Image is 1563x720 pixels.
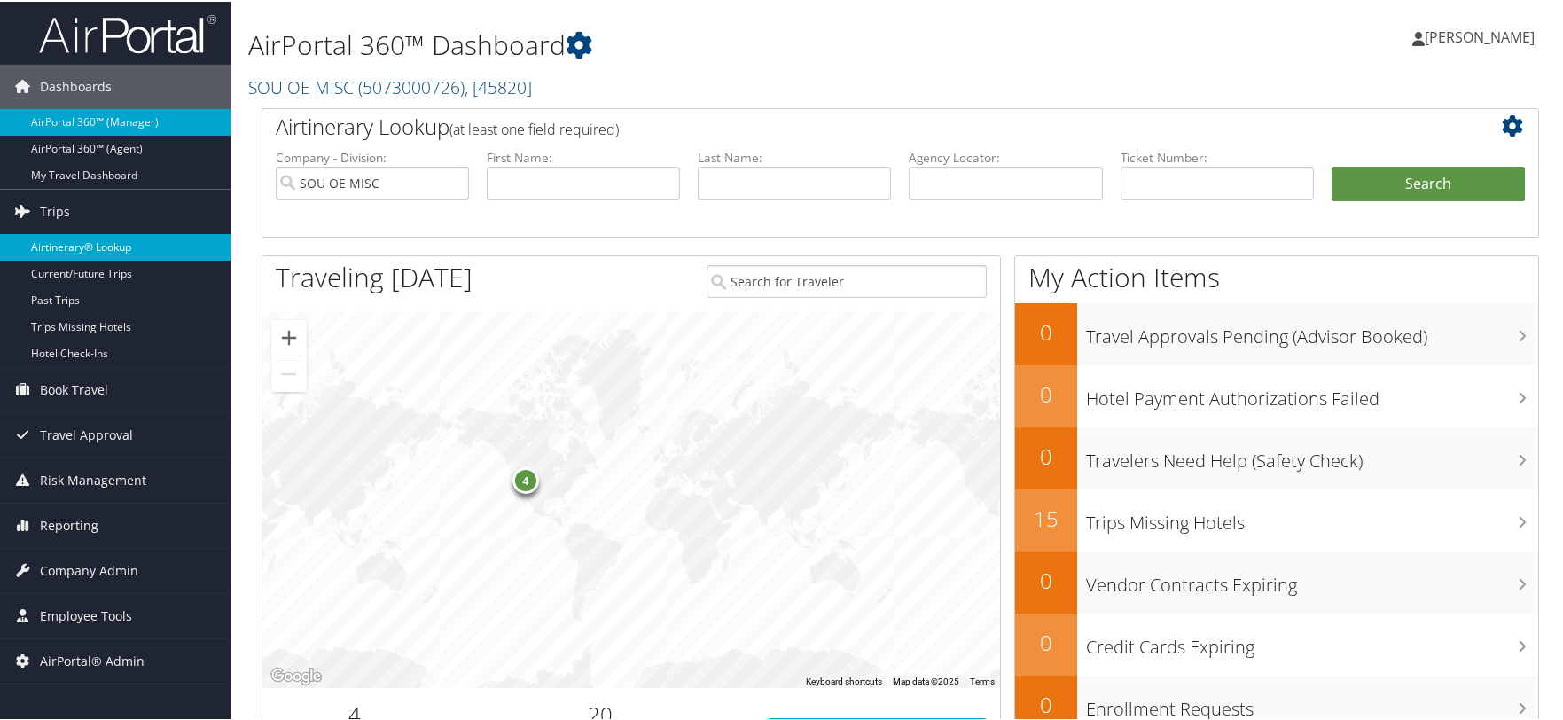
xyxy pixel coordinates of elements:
[1015,488,1538,550] a: 15Trips Missing Hotels
[1015,257,1538,294] h1: My Action Items
[1015,440,1077,470] h2: 0
[40,63,112,107] span: Dashboards
[271,355,307,390] button: Zoom out
[1086,562,1538,596] h3: Vendor Contracts Expiring
[1086,376,1538,410] h3: Hotel Payment Authorizations Failed
[40,411,133,456] span: Travel Approval
[40,188,70,232] span: Trips
[276,110,1418,140] h2: Airtinerary Lookup
[248,74,532,98] a: SOU OE MISC
[970,675,995,685] a: Terms (opens in new tab)
[1015,612,1538,674] a: 0Credit Cards Expiring
[40,547,138,591] span: Company Admin
[40,366,108,411] span: Book Travel
[1086,686,1538,720] h3: Enrollment Requests
[248,25,1118,62] h1: AirPortal 360™ Dashboard
[465,74,532,98] span: , [ 45820 ]
[806,674,882,686] button: Keyboard shortcuts
[1015,378,1077,408] h2: 0
[909,147,1102,165] label: Agency Locator:
[1332,165,1525,200] button: Search
[1015,301,1538,364] a: 0Travel Approvals Pending (Advisor Booked)
[1425,26,1535,45] span: [PERSON_NAME]
[893,675,959,685] span: Map data ©2025
[39,12,216,53] img: airportal-logo.png
[267,663,325,686] img: Google
[1086,314,1538,348] h3: Travel Approvals Pending (Advisor Booked)
[1086,624,1538,658] h3: Credit Cards Expiring
[267,663,325,686] a: Open this area in Google Maps (opens a new window)
[512,466,539,492] div: 4
[487,147,680,165] label: First Name:
[276,147,469,165] label: Company - Division:
[1015,626,1077,656] h2: 0
[1015,688,1077,718] h2: 0
[1121,147,1314,165] label: Ticket Number:
[707,263,988,296] input: Search for Traveler
[1015,316,1077,346] h2: 0
[40,592,132,637] span: Employee Tools
[40,638,145,682] span: AirPortal® Admin
[358,74,465,98] span: ( 5073000726 )
[1086,500,1538,534] h3: Trips Missing Hotels
[698,147,891,165] label: Last Name:
[1015,550,1538,612] a: 0Vendor Contracts Expiring
[40,457,146,501] span: Risk Management
[40,502,98,546] span: Reporting
[276,257,473,294] h1: Traveling [DATE]
[1015,502,1077,532] h2: 15
[271,318,307,354] button: Zoom in
[1015,426,1538,488] a: 0Travelers Need Help (Safety Check)
[1015,564,1077,594] h2: 0
[1086,438,1538,472] h3: Travelers Need Help (Safety Check)
[449,118,619,137] span: (at least one field required)
[1015,364,1538,426] a: 0Hotel Payment Authorizations Failed
[1412,9,1552,62] a: [PERSON_NAME]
